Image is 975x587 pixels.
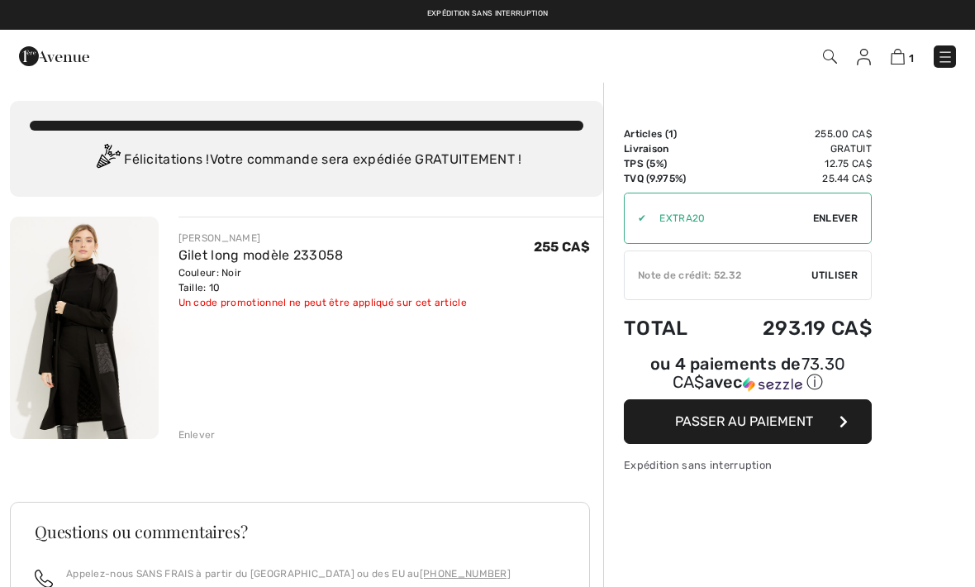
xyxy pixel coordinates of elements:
[91,144,124,177] img: Congratulation2.svg
[10,217,159,439] img: Gilet long modèle 233058
[857,49,871,65] img: Mes infos
[624,141,716,156] td: Livraison
[909,52,914,64] span: 1
[35,523,565,540] h3: Questions ou commentaires?
[178,247,344,263] a: Gilet long modèle 233058
[534,239,590,255] span: 255 CA$
[675,413,813,429] span: Passer au paiement
[624,399,872,444] button: Passer au paiement
[891,49,905,64] img: Panier d'achat
[716,300,872,356] td: 293.19 CA$
[716,156,872,171] td: 12.75 CA$
[624,457,872,473] div: Expédition sans interruption
[19,40,89,73] img: 1ère Avenue
[937,49,954,65] img: Menu
[625,211,646,226] div: ✔
[646,193,813,243] input: Code promo
[811,268,858,283] span: Utiliser
[891,46,914,66] a: 1
[813,211,858,226] span: Enlever
[673,354,846,392] span: 73.30 CA$
[743,377,802,392] img: Sezzle
[823,50,837,64] img: Recherche
[624,300,716,356] td: Total
[19,47,89,63] a: 1ère Avenue
[668,128,673,140] span: 1
[178,295,467,310] div: Un code promotionnel ne peut être appliqué sur cet article
[178,231,467,246] div: [PERSON_NAME]
[624,356,872,394] div: ou 4 paiements de avec
[420,568,511,580] a: [PHONE_NUMBER]
[625,268,811,283] div: Note de crédit: 52.32
[624,126,716,141] td: Articles ( )
[178,265,467,295] div: Couleur: Noir Taille: 10
[624,171,716,186] td: TVQ (9.975%)
[716,171,872,186] td: 25.44 CA$
[30,144,583,177] div: Félicitations ! Votre commande sera expédiée GRATUITEMENT !
[716,141,872,156] td: Gratuit
[178,427,216,442] div: Enlever
[624,156,716,171] td: TPS (5%)
[624,356,872,399] div: ou 4 paiements de73.30 CA$avecSezzle Cliquez pour en savoir plus sur Sezzle
[66,566,511,581] p: Appelez-nous SANS FRAIS à partir du [GEOGRAPHIC_DATA] ou des EU au
[716,126,872,141] td: 255.00 CA$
